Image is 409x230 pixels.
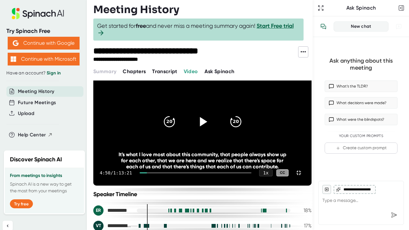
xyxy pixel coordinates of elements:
[296,223,312,229] div: 17 %
[123,68,146,75] button: Chapters
[93,191,312,198] div: Speaker Timeline
[338,24,384,29] div: New chat
[259,169,273,176] div: 1 x
[325,114,397,125] button: What were the blindspots?
[276,169,289,177] div: CC
[317,20,330,33] button: View conversation history
[397,4,406,12] button: Close conversation sidebar
[93,205,132,216] div: Emily Rice
[93,68,116,75] button: Summary
[18,131,46,139] span: Help Center
[18,131,53,139] button: Help Center
[93,205,104,216] div: ER
[13,40,19,46] img: Aehbyd4JwY73AAAAAElFTkSuQmCC
[47,70,61,76] a: Sign in
[10,155,62,164] h2: Discover Spinach AI
[325,134,397,138] div: Your Custom Prompts
[325,5,397,11] div: Ask Spinach
[18,88,54,95] button: Meeting History
[152,68,177,75] button: Transcript
[325,142,397,154] button: Create custom prompt
[316,4,325,12] button: Expand to Ask Spinach page
[10,173,79,178] h3: From meetings to insights
[6,70,81,76] div: Have an account?
[204,68,235,75] button: Ask Spinach
[18,110,34,117] button: Upload
[136,22,146,29] b: free
[115,151,289,170] div: It's what I love most about this community, that people always show up for each other, that we ar...
[325,97,397,109] button: What decisions were made?
[325,57,397,72] div: Ask anything about this meeting
[8,53,80,65] button: Continue with Microsoft
[93,4,179,16] h3: Meeting History
[18,99,56,106] button: Future Meetings
[8,37,80,50] button: Continue with Google
[100,170,132,175] div: 4:50 / 1:13:21
[325,80,397,92] button: What’s the TLDR?
[10,181,79,194] p: Spinach AI is a new way to get the most from your meetings
[257,22,294,29] a: Start Free trial
[184,68,198,75] button: Video
[97,22,300,37] span: Get started for and never miss a meeting summary again!
[6,27,81,35] div: Try Spinach Free
[388,209,400,221] div: Send message
[10,199,33,208] button: Try free
[296,207,312,213] div: 18 %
